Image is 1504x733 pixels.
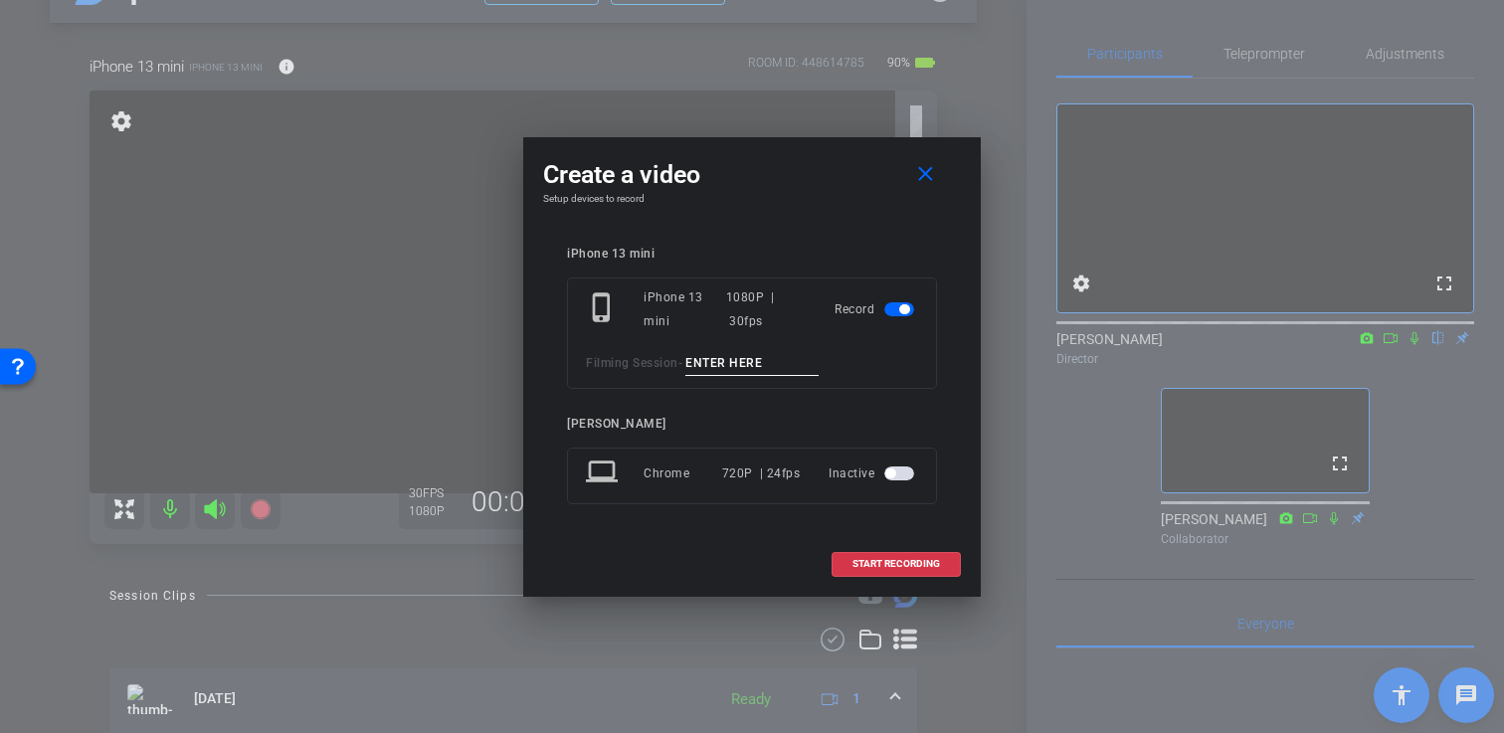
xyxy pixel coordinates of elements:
[543,157,961,193] div: Create a video
[835,285,918,333] div: Record
[644,285,726,333] div: iPhone 13 mini
[722,456,801,491] div: 720P | 24fps
[829,456,918,491] div: Inactive
[832,552,961,577] button: START RECORDING
[543,193,961,205] h4: Setup devices to record
[852,559,940,569] span: START RECORDING
[567,247,937,262] div: iPhone 13 mini
[726,285,806,333] div: 1080P | 30fps
[586,456,622,491] mat-icon: laptop
[567,417,937,432] div: [PERSON_NAME]
[685,351,819,376] input: ENTER HERE
[586,356,678,370] span: Filming Session
[644,456,722,491] div: Chrome
[586,291,622,327] mat-icon: phone_iphone
[913,162,938,187] mat-icon: close
[678,356,683,370] span: -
